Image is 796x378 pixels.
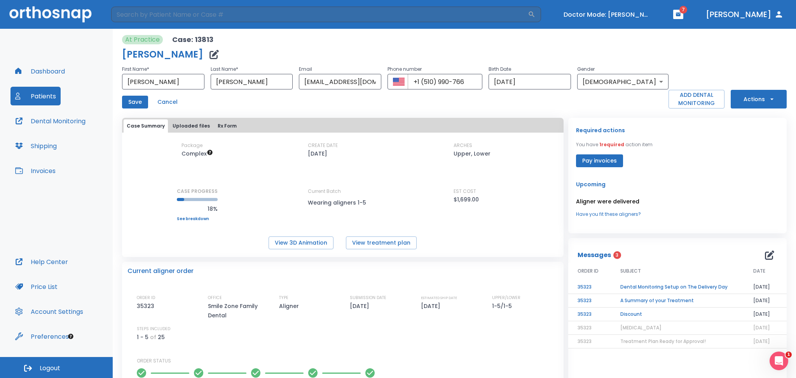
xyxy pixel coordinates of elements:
[576,180,779,189] p: Upcoming
[421,294,457,301] p: ESTIMATED SHIP DATE
[10,161,60,180] button: Invoices
[421,301,443,311] p: [DATE]
[177,204,218,213] p: 18%
[124,119,168,133] button: Case Summary
[731,90,787,108] button: Actions
[576,197,779,206] p: Aligner were delivered
[10,87,61,105] button: Patients
[125,35,160,44] p: At Practice
[770,352,788,370] iframe: Intercom live chat
[211,74,293,89] input: Last Name
[350,294,386,301] p: SUBMISSION DATE
[578,268,599,275] span: ORDER ID
[454,142,472,149] p: ARCHES
[169,119,213,133] button: Uploaded files
[10,112,90,130] button: Dental Monitoring
[10,252,73,271] button: Help Center
[182,142,202,149] p: Package
[492,294,520,301] p: UPPER/LOWER
[308,149,327,158] p: [DATE]
[308,188,378,195] p: Current Batch
[578,324,592,331] span: 35323
[158,332,165,342] p: 25
[150,332,156,342] p: of
[753,338,770,345] span: [DATE]
[620,324,662,331] span: [MEDICAL_DATA]
[613,251,621,259] span: 3
[137,294,155,301] p: ORDER ID
[611,280,744,294] td: Dental Monitoring Setup on The Delivery Day
[67,333,74,340] div: Tooltip anchor
[620,338,706,345] span: Treatment Plan Ready for Approval!
[454,195,479,204] p: $1,699.00
[744,294,787,308] td: [DATE]
[753,324,770,331] span: [DATE]
[10,327,73,346] button: Preferences
[576,141,653,148] p: You have action item
[177,188,218,195] p: CASE PROGRESS
[127,266,194,276] p: Current aligner order
[393,76,405,87] button: Select country
[215,119,240,133] button: Rx Form
[40,364,60,373] span: Logout
[279,301,302,311] p: Aligner
[492,301,515,311] p: 1-5/1-5
[10,302,88,321] button: Account Settings
[753,268,765,275] span: DATE
[576,211,779,218] a: Have you fit these aligners?
[744,308,787,321] td: [DATE]
[568,280,611,294] td: 35323
[299,74,381,89] input: Email
[568,294,611,308] td: 35323
[137,332,148,342] p: 1 - 5
[576,126,625,135] p: Required actions
[454,149,491,158] p: Upper, Lower
[568,308,611,321] td: 35323
[122,65,204,74] p: First Name *
[124,119,562,133] div: tabs
[454,188,476,195] p: EST COST
[122,74,204,89] input: First Name
[111,7,528,22] input: Search by Patient Name or Case #
[350,301,372,311] p: [DATE]
[137,357,558,364] p: ORDER STATUS
[599,141,624,148] span: 1 required
[10,62,70,80] button: Dashboard
[560,8,654,21] button: Doctor Mode: [PERSON_NAME]
[577,74,669,89] div: [DEMOGRAPHIC_DATA]
[577,65,669,74] p: Gender
[10,277,62,296] button: Price List
[611,308,744,321] td: Discount
[154,96,181,108] button: Cancel
[10,136,61,155] button: Shipping
[279,294,288,301] p: TYPE
[489,65,571,74] p: Birth Date
[578,338,592,345] span: 35323
[489,74,571,89] input: Choose date, selected date is Apr 20, 2006
[679,6,687,14] span: 7
[208,301,274,320] p: Smile Zone Family Dental
[786,352,792,358] span: 1
[208,294,222,301] p: OFFICE
[703,7,787,21] button: [PERSON_NAME]
[269,236,333,249] button: View 3D Animation
[137,301,157,311] p: 35323
[137,325,170,332] p: STEPS INCLUDED
[611,294,744,308] td: A Summary of your Treatment
[308,142,338,149] p: CREATE DATE
[211,65,293,74] p: Last Name *
[9,6,92,22] img: Orthosnap
[122,96,148,108] button: Save
[172,35,213,44] p: Case: 13813
[669,90,724,108] button: ADD DENTAL MONITORING
[299,65,381,74] p: Email
[182,150,213,157] span: Up to 50 Steps (100 aligners)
